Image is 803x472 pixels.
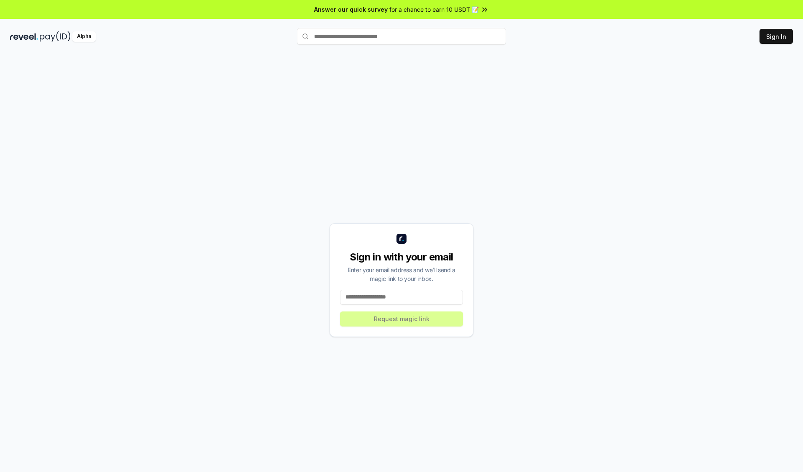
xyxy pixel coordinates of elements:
div: Alpha [72,31,96,42]
span: Answer our quick survey [314,5,388,14]
div: Sign in with your email [340,250,463,264]
button: Sign In [760,29,793,44]
img: reveel_dark [10,31,38,42]
img: logo_small [396,234,407,244]
img: pay_id [40,31,71,42]
div: Enter your email address and we’ll send a magic link to your inbox. [340,265,463,283]
span: for a chance to earn 10 USDT 📝 [389,5,479,14]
